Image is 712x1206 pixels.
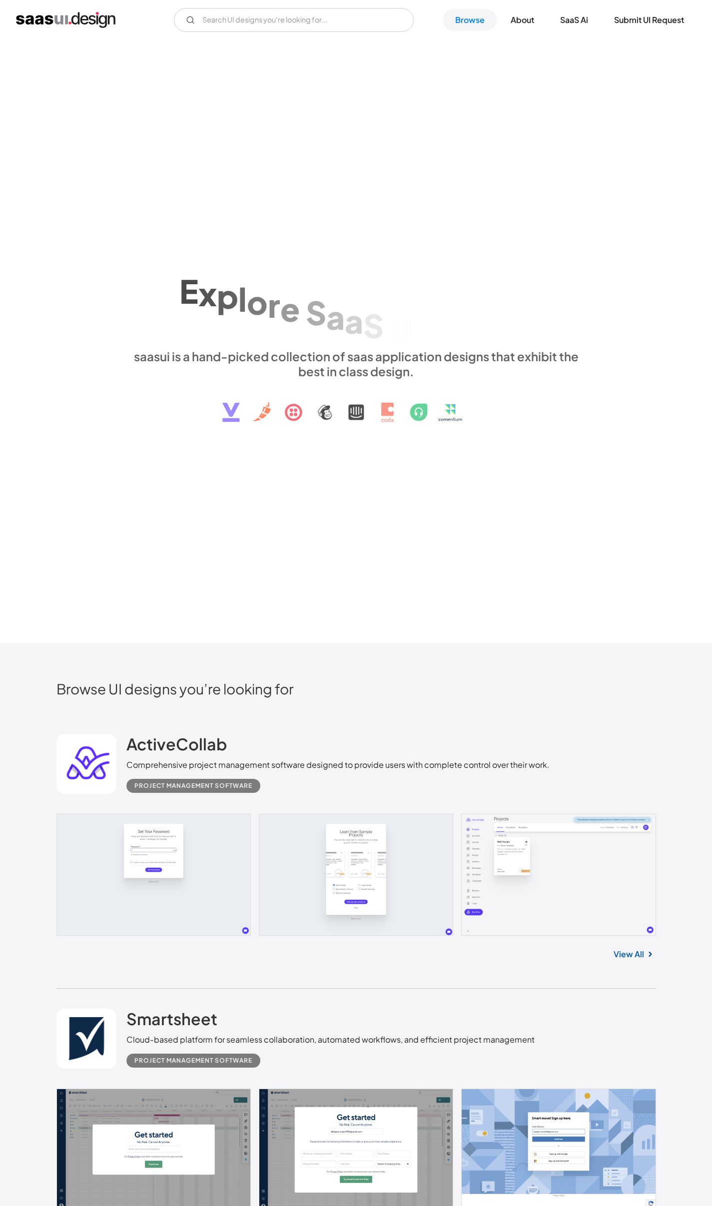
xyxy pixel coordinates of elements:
form: Email Form [174,8,414,32]
div: Project Management Software [134,780,252,792]
img: text, icon, saas logo [205,379,508,431]
div: Cloud-based platform for seamless collaboration, automated workflows, and efficient project manag... [126,1034,535,1046]
div: p [217,277,238,315]
h2: Browse UI designs you’re looking for [56,680,656,697]
div: S [363,307,384,345]
div: e [280,290,300,328]
a: View All [614,948,644,960]
div: E [179,272,198,310]
div: o [247,283,268,321]
h2: Smartsheet [126,1009,217,1029]
a: home [16,12,115,28]
h1: Explore SaaS UI design patterns & interactions. [126,262,586,339]
div: Project Management Software [134,1055,252,1067]
a: SaaS Ai [548,9,600,31]
input: Search UI designs you're looking for... [174,8,414,32]
div: a [345,302,363,341]
div: a [326,298,345,336]
div: x [198,274,217,313]
div: saasui is a hand-picked collection of saas application designs that exhibit the best in class des... [126,349,586,379]
a: About [499,9,546,31]
a: Browse [443,9,497,31]
div: Comprehensive project management software designed to provide users with complete control over th... [126,759,550,771]
a: Submit UI Request [602,9,696,31]
div: S [306,294,326,332]
div: r [268,286,280,325]
a: Smartsheet [126,1009,217,1034]
a: ActiveCollab [126,734,227,759]
div: l [238,280,247,318]
h2: ActiveCollab [126,734,227,754]
div: U [390,311,413,350]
